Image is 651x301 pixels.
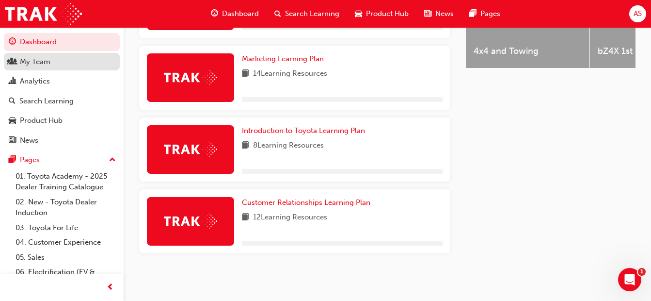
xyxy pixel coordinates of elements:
[211,8,218,20] span: guage-icon
[347,4,416,24] a: car-iconProduct Hub
[267,4,347,24] a: search-iconSearch Learning
[4,92,120,110] a: Search Learning
[4,31,120,151] button: DashboardMy TeamAnalyticsSearch LearningProduct HubNews
[12,235,120,250] a: 04. Customer Experience
[20,154,40,166] div: Pages
[242,53,328,65] a: Marketing Learning Plan
[20,115,63,126] div: Product Hub
[274,8,281,20] span: search-icon
[12,195,120,220] a: 02. New - Toyota Dealer Induction
[242,140,249,152] span: book-icon
[12,250,120,265] a: 05. Sales
[242,68,249,80] span: book-icon
[4,53,120,71] a: My Team
[4,151,120,169] button: Pages
[9,38,16,47] span: guage-icon
[12,169,120,195] a: 01. Toyota Academy - 2025 Dealer Training Catalogue
[618,268,641,291] iframe: Intercom live chat
[12,220,120,235] a: 03. Toyota For Life
[164,70,217,85] img: Trak
[164,214,217,229] img: Trak
[203,4,267,24] a: guage-iconDashboard
[242,198,370,207] span: Customer Relationships Learning Plan
[242,197,374,208] a: Customer Relationships Learning Plan
[4,132,120,150] a: News
[435,8,454,19] span: News
[366,8,409,19] span: Product Hub
[424,8,431,20] span: news-icon
[9,136,16,145] span: news-icon
[474,46,582,57] span: 4x4 and Towing
[4,72,120,90] a: Analytics
[9,117,16,125] span: car-icon
[285,8,339,19] span: Search Learning
[9,97,16,106] span: search-icon
[109,154,116,167] span: up-icon
[5,3,82,25] img: Trak
[242,125,369,136] a: Introduction to Toyota Learning Plan
[4,33,120,51] a: Dashboard
[480,8,500,19] span: Pages
[12,265,120,290] a: 06. Electrification (EV & Hybrid)
[242,212,249,224] span: book-icon
[9,77,16,86] span: chart-icon
[253,140,324,152] span: 8 Learning Resources
[9,58,16,67] span: people-icon
[469,8,476,20] span: pages-icon
[20,135,38,146] div: News
[355,8,362,20] span: car-icon
[461,4,508,24] a: pages-iconPages
[19,96,74,107] div: Search Learning
[253,68,327,80] span: 14 Learning Resources
[4,112,120,130] a: Product Hub
[634,8,642,19] span: AS
[629,5,646,22] button: AS
[9,156,16,165] span: pages-icon
[222,8,259,19] span: Dashboard
[164,142,217,157] img: Trak
[20,76,50,87] div: Analytics
[416,4,461,24] a: news-iconNews
[253,212,327,224] span: 12 Learning Resources
[242,126,365,135] span: Introduction to Toyota Learning Plan
[20,56,50,67] div: My Team
[242,54,324,63] span: Marketing Learning Plan
[107,282,114,294] span: prev-icon
[638,268,646,276] span: 1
